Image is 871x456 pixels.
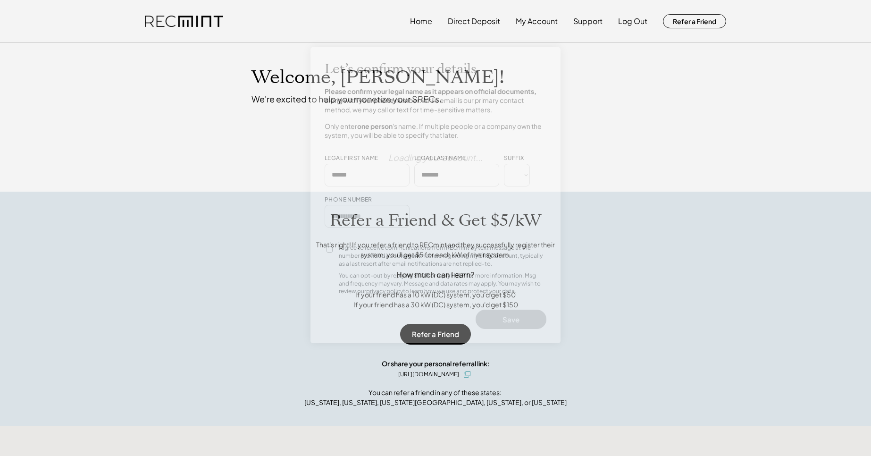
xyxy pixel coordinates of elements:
[325,196,372,204] div: PHONE NUMBER
[402,252,420,259] strong: urgent
[504,154,524,162] div: SUFFIX
[366,287,403,295] a: privacy policy
[325,122,546,140] h4: Only enter 's name. If multiple people or a company own the system, you will be able to specify t...
[476,310,546,329] button: Save
[414,154,466,162] div: LEGAL LAST NAME
[339,272,546,296] div: You can opt-out by replying STOP or reply HELP for more information. Msg and frequency may vary. ...
[325,154,378,162] div: LEGAL FIRST NAME
[325,61,477,77] h2: Let’s confirm your details
[325,87,537,105] strong: Please confirm your legal name as it appears on official documents, along with your phone number.
[357,122,393,130] strong: one person
[339,244,546,268] div: I agree to receive communications from RECmint by text message at the number provided about matte...
[325,87,546,115] h4: While email is our primary contact method, we may call or text for time-sensitive matters.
